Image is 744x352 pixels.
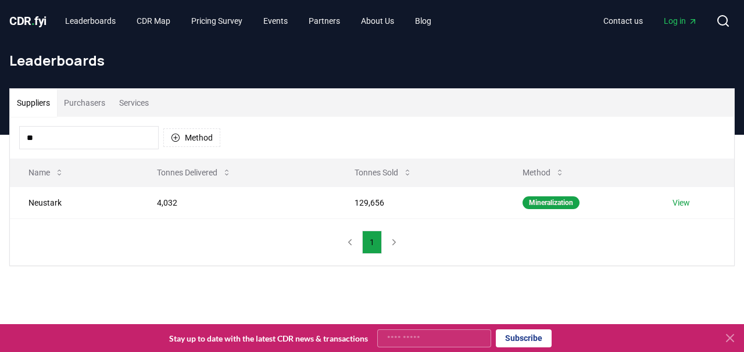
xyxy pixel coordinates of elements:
a: CDR Map [127,10,180,31]
button: Method [163,128,220,147]
button: Tonnes Delivered [148,161,241,184]
nav: Main [56,10,441,31]
span: CDR fyi [9,14,46,28]
button: Method [513,161,574,184]
td: 129,656 [336,186,503,218]
a: Log in [654,10,707,31]
span: Log in [664,15,697,27]
button: Purchasers [57,89,112,117]
a: Partners [299,10,349,31]
h1: Leaderboards [9,51,735,70]
button: Name [19,161,73,184]
a: View [673,197,690,209]
a: About Us [352,10,403,31]
nav: Main [594,10,707,31]
a: Blog [406,10,441,31]
button: Suppliers [10,89,57,117]
div: Mineralization [523,196,580,209]
button: 1 [362,231,382,254]
a: Contact us [594,10,652,31]
span: . [31,14,35,28]
td: Neustark [10,186,138,218]
button: Tonnes Sold [345,161,421,184]
button: Services [112,89,156,117]
td: 4,032 [138,186,336,218]
a: CDR.fyi [9,13,46,29]
a: Leaderboards [56,10,125,31]
a: Pricing Survey [182,10,252,31]
a: Events [254,10,297,31]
